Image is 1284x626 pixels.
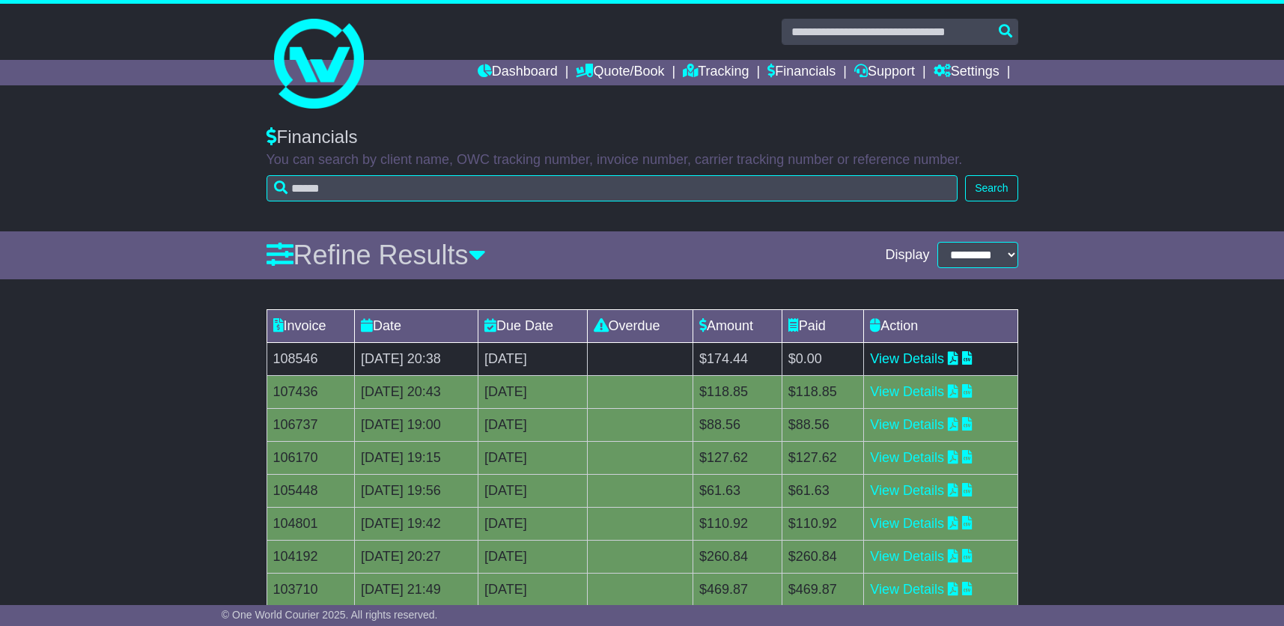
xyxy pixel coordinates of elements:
td: 103710 [267,573,354,606]
td: $260.84 [782,540,864,573]
td: [DATE] [478,441,587,474]
td: [DATE] [478,474,587,507]
td: 105448 [267,474,354,507]
a: Support [854,60,915,85]
a: View Details [870,417,944,432]
td: [DATE] [478,408,587,441]
td: $88.56 [782,408,864,441]
td: $110.92 [782,507,864,540]
a: View Details [870,351,944,366]
td: Action [864,309,1017,342]
a: View Details [870,483,944,498]
a: Tracking [683,60,749,85]
td: $174.44 [693,342,782,375]
td: $61.63 [693,474,782,507]
td: $469.87 [693,573,782,606]
a: Dashboard [478,60,558,85]
td: [DATE] [478,342,587,375]
td: 106170 [267,441,354,474]
td: $110.92 [693,507,782,540]
td: $469.87 [782,573,864,606]
span: © One World Courier 2025. All rights reserved. [222,609,438,621]
a: Settings [934,60,999,85]
a: View Details [870,450,944,465]
td: [DATE] 19:00 [354,408,478,441]
td: Due Date [478,309,587,342]
td: [DATE] 19:42 [354,507,478,540]
td: $118.85 [782,375,864,408]
td: [DATE] [478,375,587,408]
td: $260.84 [693,540,782,573]
td: $0.00 [782,342,864,375]
td: [DATE] 21:49 [354,573,478,606]
a: Financials [767,60,836,85]
p: You can search by client name, OWC tracking number, invoice number, carrier tracking number or re... [267,152,1018,168]
a: Quote/Book [576,60,664,85]
td: 104192 [267,540,354,573]
td: Invoice [267,309,354,342]
a: Refine Results [267,240,486,270]
td: 104801 [267,507,354,540]
a: View Details [870,549,944,564]
td: Date [354,309,478,342]
span: Display [885,247,929,264]
td: 106737 [267,408,354,441]
td: 107436 [267,375,354,408]
td: [DATE] 19:56 [354,474,478,507]
td: $127.62 [782,441,864,474]
td: 108546 [267,342,354,375]
td: [DATE] [478,573,587,606]
td: [DATE] 20:38 [354,342,478,375]
td: [DATE] [478,507,587,540]
td: Paid [782,309,864,342]
td: $127.62 [693,441,782,474]
td: [DATE] 20:43 [354,375,478,408]
td: $61.63 [782,474,864,507]
td: $118.85 [693,375,782,408]
td: [DATE] 20:27 [354,540,478,573]
td: Amount [693,309,782,342]
a: View Details [870,582,944,597]
td: $88.56 [693,408,782,441]
button: Search [965,175,1017,201]
td: [DATE] [478,540,587,573]
a: View Details [870,384,944,399]
td: [DATE] 19:15 [354,441,478,474]
td: Overdue [587,309,693,342]
div: Financials [267,127,1018,148]
a: View Details [870,516,944,531]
